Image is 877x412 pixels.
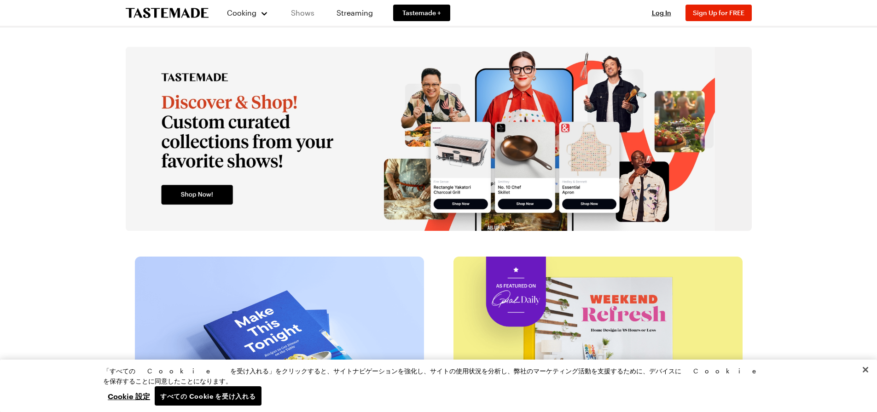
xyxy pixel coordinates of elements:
[643,8,680,17] button: Log In
[103,366,766,386] div: 「すべての Cookie を受け入れる」をクリックすると、サイトナビゲーションを強化し、サイトの使用状況を分析し、弊社のマーケティング活動を支援するために、デバイスに Cookie を保存するこ...
[103,366,766,406] div: プライバシー
[693,9,744,17] span: Sign Up for FREE
[685,5,752,21] button: Sign Up for FREE
[103,386,155,406] button: Cookie 設定
[652,9,671,17] span: Log In
[393,5,450,21] a: Tastemade +
[126,8,209,18] a: To Tastemade Home Page
[227,8,256,17] span: Cooking
[155,386,261,406] button: すべての Cookie を受け入れる
[227,2,269,24] button: Cooking
[402,8,441,17] span: Tastemade +
[855,360,876,380] button: 閉じる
